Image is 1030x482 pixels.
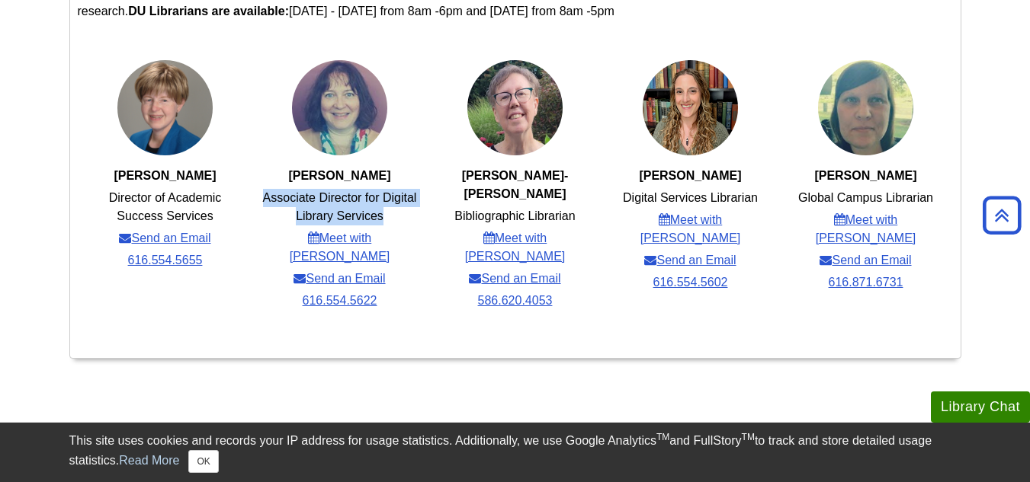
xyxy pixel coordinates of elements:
button: Library Chat [931,391,1030,423]
a: Send an Email [469,270,560,288]
sup: TM [656,432,669,442]
strong: [PERSON_NAME] [288,169,390,182]
a: 616.871.6731 [829,273,903,292]
strong: DU Librarians are available: [128,5,289,18]
a: 616.554.5602 [653,273,728,292]
a: Meet with [PERSON_NAME] [611,211,769,247]
li: Associate Director for Digital Library Services [261,189,419,225]
a: Send an Email [644,251,736,270]
strong: [PERSON_NAME]-[PERSON_NAME] [462,169,569,200]
li: Bibliographic Librarian [454,207,575,225]
a: Send an Email [820,251,911,270]
div: This site uses cookies and records your IP address for usage statistics. Additionally, we use Goo... [69,432,961,473]
a: 616.554.5655 [128,251,203,270]
a: Meet with [PERSON_NAME] [436,229,594,266]
li: Digital Services Librarian [623,189,758,207]
a: Back to Top [977,205,1026,225]
a: Meet with [PERSON_NAME] [787,211,945,247]
a: 616.554.5622 [303,292,377,310]
a: Meet with [PERSON_NAME] [261,229,419,266]
a: Read More [119,454,179,467]
li: Director of Academic Success Services [87,189,243,225]
strong: [PERSON_NAME] [114,169,216,182]
a: Send an Email [119,229,210,247]
sup: TM [742,432,755,442]
strong: [PERSON_NAME] [814,169,916,182]
span: [PERSON_NAME] [639,169,741,182]
button: Close [188,450,218,473]
li: Global Campus Librarian [798,189,933,207]
a: Send an Email [294,270,385,288]
a: 586.620.4053 [478,292,553,310]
